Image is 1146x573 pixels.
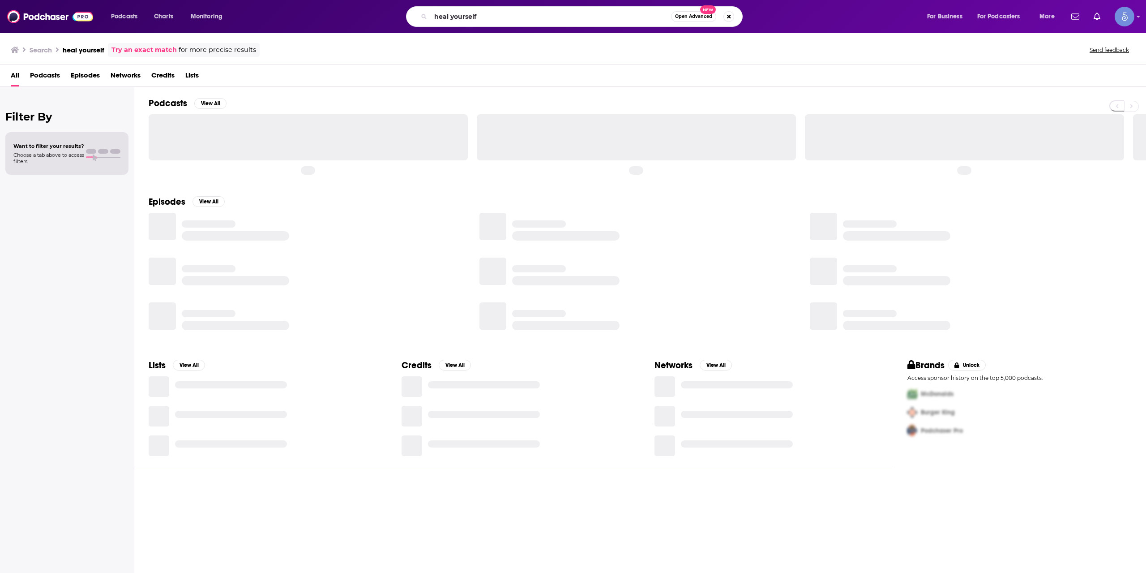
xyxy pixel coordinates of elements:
[30,46,52,54] h3: Search
[1033,9,1066,24] button: open menu
[1039,10,1055,23] span: More
[927,10,962,23] span: For Business
[11,68,19,86] a: All
[1087,46,1132,54] button: Send feedback
[7,8,93,25] img: Podchaser - Follow, Share and Rate Podcasts
[63,46,104,54] h3: heal yourself
[71,68,100,86] a: Episodes
[194,98,227,109] button: View All
[402,360,471,371] a: CreditsView All
[971,9,1033,24] button: open menu
[149,196,225,207] a: EpisodesView All
[151,68,175,86] a: Credits
[1115,7,1134,26] img: User Profile
[30,68,60,86] a: Podcasts
[948,360,986,371] button: Unlock
[173,360,205,371] button: View All
[700,360,732,371] button: View All
[921,9,974,24] button: open menu
[904,385,921,403] img: First Pro Logo
[415,6,751,27] div: Search podcasts, credits, & more...
[977,10,1020,23] span: For Podcasters
[439,360,471,371] button: View All
[184,9,234,24] button: open menu
[675,14,712,19] span: Open Advanced
[5,110,128,123] h2: Filter By
[654,360,732,371] a: NetworksView All
[907,360,945,371] h2: Brands
[191,10,222,23] span: Monitoring
[1115,7,1134,26] span: Logged in as Spiral5-G1
[149,98,187,109] h2: Podcasts
[149,98,227,109] a: PodcastsView All
[154,10,173,23] span: Charts
[904,403,921,422] img: Second Pro Logo
[1068,9,1083,24] a: Show notifications dropdown
[921,427,963,435] span: Podchaser Pro
[149,360,166,371] h2: Lists
[671,11,716,22] button: Open AdvancedNew
[185,68,199,86] a: Lists
[105,9,149,24] button: open menu
[111,45,177,55] a: Try an exact match
[111,68,141,86] a: Networks
[111,10,137,23] span: Podcasts
[921,409,955,416] span: Burger King
[148,9,179,24] a: Charts
[654,360,693,371] h2: Networks
[1115,7,1134,26] button: Show profile menu
[192,196,225,207] button: View All
[904,422,921,440] img: Third Pro Logo
[13,152,84,164] span: Choose a tab above to access filters.
[402,360,432,371] h2: Credits
[13,143,84,149] span: Want to filter your results?
[921,390,954,398] span: McDonalds
[149,196,185,207] h2: Episodes
[149,360,205,371] a: ListsView All
[431,9,671,24] input: Search podcasts, credits, & more...
[907,375,1132,381] p: Access sponsor history on the top 5,000 podcasts.
[700,5,716,14] span: New
[179,45,256,55] span: for more precise results
[1090,9,1104,24] a: Show notifications dropdown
